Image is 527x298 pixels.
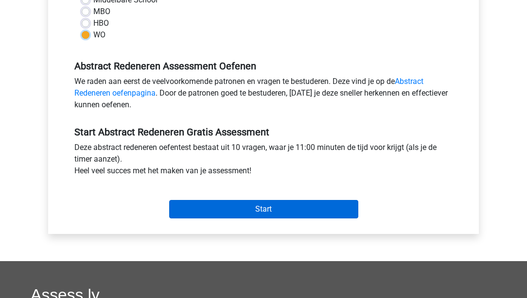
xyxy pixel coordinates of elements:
div: We raden aan eerst de veelvoorkomende patronen en vragen te bestuderen. Deze vind je op de . Door... [67,76,460,115]
label: MBO [93,6,110,17]
label: HBO [93,17,109,29]
input: Start [169,200,358,218]
div: Deze abstract redeneren oefentest bestaat uit 10 vragen, waar je 11:00 minuten de tijd voor krijg... [67,142,460,181]
label: WO [93,29,105,41]
h5: Abstract Redeneren Assessment Oefenen [74,60,453,72]
h5: Start Abstract Redeneren Gratis Assessment [74,126,453,138]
